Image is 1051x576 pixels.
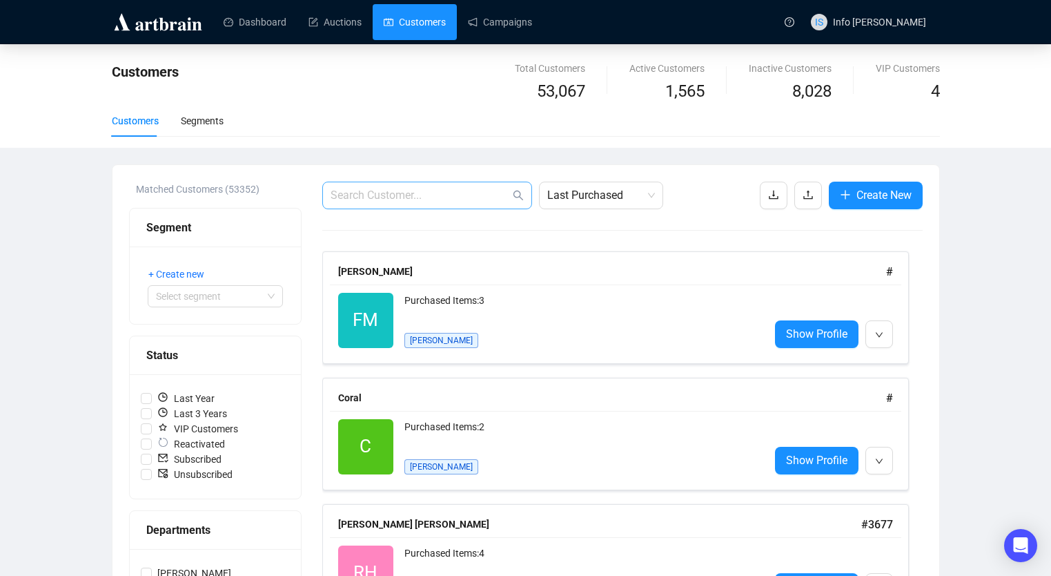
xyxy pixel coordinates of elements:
[404,546,758,573] div: Purchased Items: 4
[537,79,585,105] span: 53,067
[515,61,585,76] div: Total Customers
[829,182,923,209] button: Create New
[136,182,302,197] div: Matched Customers (53352)
[803,189,814,200] span: upload
[768,189,779,200] span: download
[513,190,524,201] span: search
[308,4,362,40] a: Auctions
[152,406,233,421] span: Last 3 Years
[749,61,832,76] div: Inactive Customers
[152,391,220,406] span: Last Year
[665,79,705,105] span: 1,565
[1004,529,1037,562] div: Open Intercom Messenger
[840,189,851,200] span: plus
[322,251,923,364] a: [PERSON_NAME]#FMPurchased Items:3[PERSON_NAME]Show Profile
[338,390,886,405] div: Coral
[112,11,204,33] img: logo
[384,4,446,40] a: Customers
[875,457,883,465] span: down
[112,113,159,128] div: Customers
[224,4,286,40] a: Dashboard
[181,113,224,128] div: Segments
[775,320,858,348] a: Show Profile
[353,306,378,334] span: FM
[886,392,893,405] span: #
[148,267,204,282] span: + Create new
[152,421,244,436] span: VIP Customers
[861,518,893,531] span: # 3677
[148,263,215,285] button: + Create new
[786,325,847,343] span: Show Profile
[629,61,705,76] div: Active Customers
[360,432,371,461] span: C
[338,517,861,532] div: [PERSON_NAME] [PERSON_NAME]
[786,452,847,469] span: Show Profile
[146,521,284,539] div: Departments
[322,378,923,490] a: Coral#CPurchased Items:2[PERSON_NAME]Show Profile
[404,459,478,474] span: [PERSON_NAME]
[875,331,883,339] span: down
[112,64,179,80] span: Customers
[152,467,238,482] span: Unsubscribed
[146,219,284,236] div: Segment
[815,15,823,30] span: IS
[833,17,926,28] span: Info [PERSON_NAME]
[331,187,510,204] input: Search Customer...
[338,264,886,279] div: [PERSON_NAME]
[547,182,655,209] span: Last Purchased
[856,186,912,204] span: Create New
[785,17,794,27] span: question-circle
[886,265,893,278] span: #
[152,452,227,467] span: Subscribed
[146,347,284,364] div: Status
[404,293,758,320] div: Purchased Items: 3
[152,436,230,452] span: Reactivated
[468,4,532,40] a: Campaigns
[876,61,940,76] div: VIP Customers
[775,447,858,474] a: Show Profile
[792,79,832,105] span: 8,028
[404,333,478,348] span: [PERSON_NAME]
[931,81,940,101] span: 4
[404,419,758,447] div: Purchased Items: 2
